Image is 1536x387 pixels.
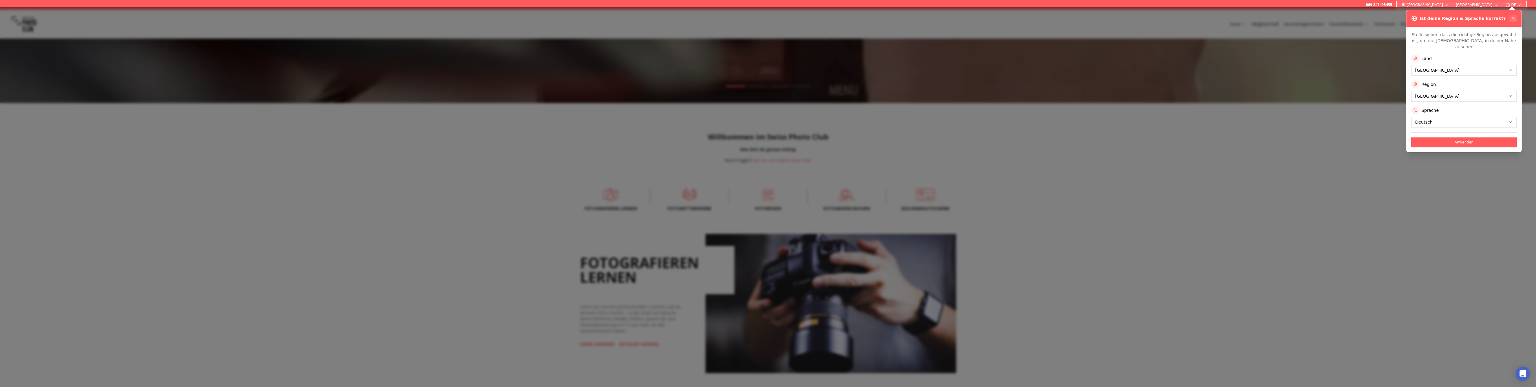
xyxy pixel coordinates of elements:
label: Region [1421,81,1436,87]
label: Sprache [1421,107,1439,113]
button: [GEOGRAPHIC_DATA] [1399,1,1451,8]
label: Land [1421,55,1432,61]
div: Open Intercom Messenger [1516,367,1530,381]
h3: Ist deine Region & Sprache korrekt? [1420,15,1506,21]
a: 069 247495455 [1366,2,1392,7]
button: DE [1503,1,1524,8]
button: [GEOGRAPHIC_DATA] [1453,1,1501,8]
button: Anwenden [1411,137,1517,147]
p: Stelle sicher, dass die richtige Region ausgewählt ist, um die [DEMOGRAPHIC_DATA] in deiner Nähe ... [1411,32,1517,50]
